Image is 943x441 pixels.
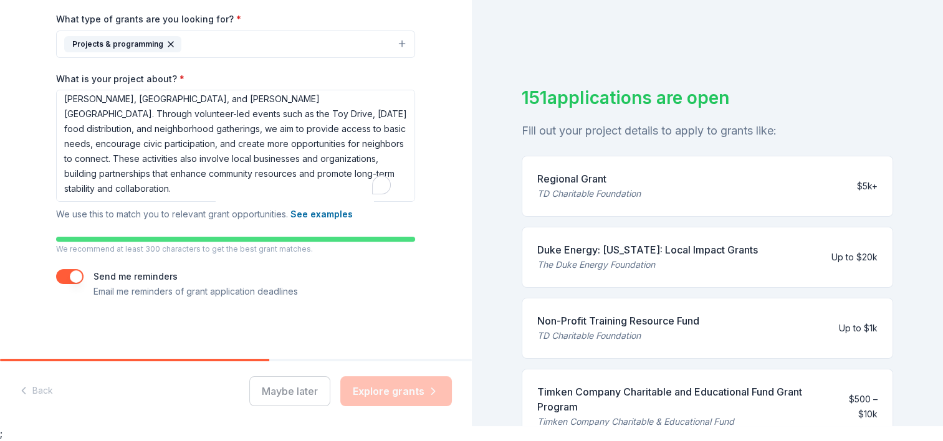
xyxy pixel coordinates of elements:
[93,271,178,282] label: Send me reminders
[64,36,181,52] div: Projects & programming
[537,171,641,186] div: Regional Grant
[537,242,758,257] div: Duke Energy: [US_STATE]: Local Impact Grants
[56,13,241,26] label: What type of grants are you looking for?
[56,73,184,85] label: What is your project about?
[93,284,298,299] p: Email me reminders of grant application deadlines
[290,207,353,222] button: See examples
[839,321,878,336] div: Up to $1k
[522,121,894,141] div: Fill out your project details to apply to grants like:
[56,90,415,202] textarea: To enrich screen reader interactions, please activate Accessibility in Grammarly extension settings
[537,186,641,201] div: TD Charitable Foundation
[537,313,699,328] div: Non-Profit Training Resource Fund
[831,250,878,265] div: Up to $20k
[537,257,758,272] div: The Duke Energy Foundation
[537,328,699,343] div: TD Charitable Foundation
[56,31,415,58] button: Projects & programming
[56,209,353,219] span: We use this to match you to relevant grant opportunities.
[537,384,821,414] div: Timken Company Charitable and Educational Fund Grant Program
[831,392,878,422] div: $500 – $10k
[537,414,821,429] div: Timken Company Charitable & Educational Fund
[56,244,415,254] p: We recommend at least 300 characters to get the best grant matches.
[522,85,894,111] div: 151 applications are open
[857,179,878,194] div: $5k+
